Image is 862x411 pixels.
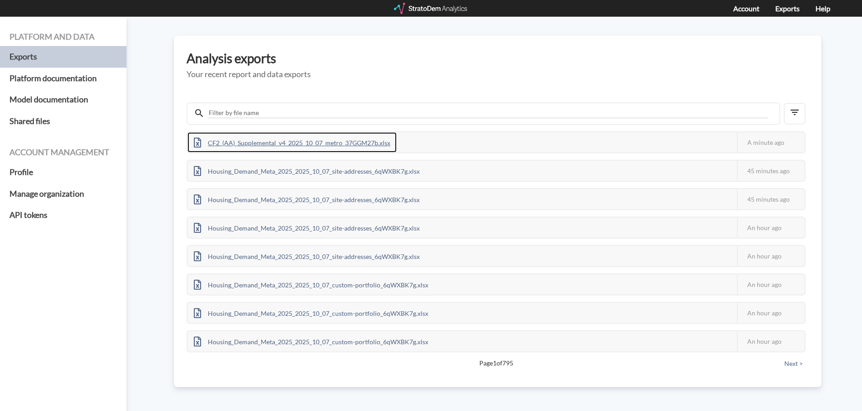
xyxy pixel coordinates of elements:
a: Model documentation [9,89,117,111]
h3: Analysis exports [187,51,809,65]
a: Housing_Demand_Meta_2025_2025_10_07_site-addresses_6qWXBK7g.xlsx [187,194,426,202]
a: Housing_Demand_Meta_2025_2025_10_07_custom-portfolio_6qWXBK7g.xlsx [187,337,435,344]
a: Profile [9,162,117,183]
a: Housing_Demand_Meta_2025_2025_10_07_site-addresses_6qWXBK7g.xlsx [187,223,426,231]
div: An hour ago [737,274,805,295]
div: Housing_Demand_Meta_2025_2025_10_07_custom-portfolio_6qWXBK7g.xlsx [187,303,435,323]
a: Housing_Demand_Meta_2025_2025_10_07_site-addresses_6qWXBK7g.xlsx [187,166,426,174]
div: 45 minutes ago [737,189,805,209]
input: Filter by file name [208,108,768,118]
span: Page 1 of 795 [218,359,774,368]
a: Housing_Demand_Meta_2025_2025_10_07_custom-portfolio_6qWXBK7g.xlsx [187,308,435,316]
div: A minute ago [737,132,805,152]
h4: Account management [9,148,117,157]
div: Housing_Demand_Meta_2025_2025_10_07_custom-portfolio_6qWXBK7g.xlsx [187,331,435,351]
a: Help [815,4,830,13]
div: An hour ago [737,303,805,323]
div: CF2_(AA)_Supplemental_v4_2025_10_07_metro_37GGM27b.xlsx [187,132,397,152]
div: Housing_Demand_Meta_2025_2025_10_07_site-addresses_6qWXBK7g.xlsx [187,217,426,238]
a: Housing_Demand_Meta_2025_2025_10_07_custom-portfolio_6qWXBK7g.xlsx [187,280,435,287]
div: 45 minutes ago [737,161,805,181]
a: Housing_Demand_Meta_2025_2025_10_07_site-addresses_6qWXBK7g.xlsx [187,251,426,259]
a: Account [733,4,759,13]
div: Housing_Demand_Meta_2025_2025_10_07_custom-portfolio_6qWXBK7g.xlsx [187,274,435,295]
div: Housing_Demand_Meta_2025_2025_10_07_site-addresses_6qWXBK7g.xlsx [187,161,426,181]
div: An hour ago [737,331,805,351]
button: Next > [782,359,806,369]
h4: Platform and data [9,32,117,42]
div: Housing_Demand_Meta_2025_2025_10_07_site-addresses_6qWXBK7g.xlsx [187,189,426,209]
div: An hour ago [737,217,805,238]
div: An hour ago [737,246,805,266]
a: Manage organization [9,183,117,205]
a: Exports [775,4,800,13]
a: CF2_(AA)_Supplemental_v4_2025_10_07_metro_37GGM27b.xlsx [187,138,397,145]
h5: Your recent report and data exports [187,70,809,79]
a: Exports [9,46,117,68]
a: API tokens [9,204,117,226]
a: Platform documentation [9,68,117,89]
div: Housing_Demand_Meta_2025_2025_10_07_site-addresses_6qWXBK7g.xlsx [187,246,426,266]
a: Shared files [9,111,117,132]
